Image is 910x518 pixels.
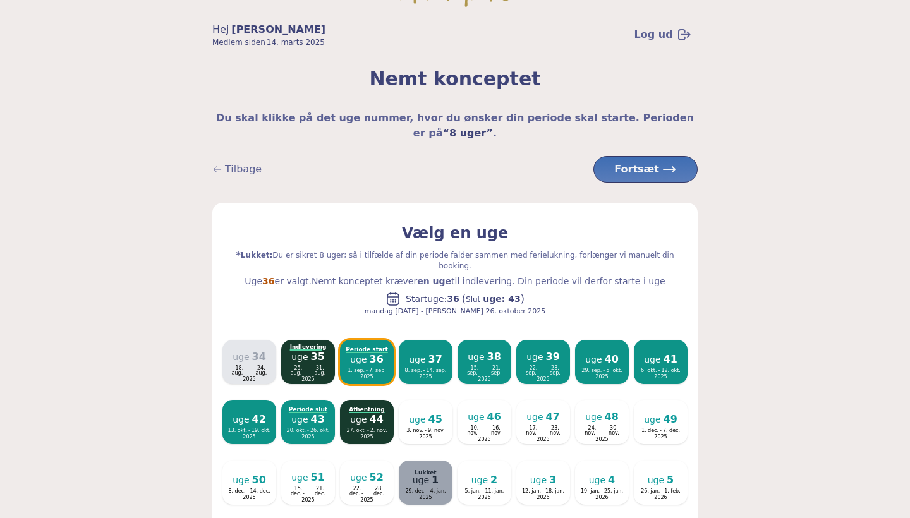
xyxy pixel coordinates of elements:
span: 40 [605,354,619,364]
span: 45 [428,414,442,425]
span: 1. sep. [348,368,369,373]
span: 51 [311,473,325,483]
p: Uge er valgt. [245,276,665,286]
span: uge [350,413,367,426]
span: - [478,370,482,376]
span: 44 [370,414,384,425]
span: 21. sep. [487,366,506,376]
span: 47 [546,412,560,422]
span: Du er sikret 8 uger; så i tilfælde af din periode falder sammen med ferielukning, forlænger vi ma... [272,251,674,270]
span: Nemt konceptet [212,68,698,90]
span: 2025 [348,375,386,380]
span: 15. dec. [286,486,310,497]
span: - [246,488,250,494]
span: uge [350,353,367,366]
span: uge [409,413,425,426]
span: uge: [427,294,459,304]
span: 2025 [405,495,446,500]
span: 2026 [641,495,680,500]
span: 2025 [228,495,270,500]
span: Start [406,294,427,304]
span: 25. aug. [286,366,310,376]
span: - [360,491,365,497]
span: 4. jan. [430,489,446,494]
span: - [247,428,252,433]
span: 4 [608,475,615,485]
h5: Du skal klikke på det uge nummer, hvor du ønsker din periode skal starte. Perioden er på . [212,111,698,141]
span: - [660,488,664,494]
span: 17. nov. [521,426,545,436]
span: 29. sep. [581,368,606,373]
span: 14. marts 2025 [267,38,325,47]
span: uge [526,411,543,423]
span: 2025 [286,377,330,382]
span: ( ) [462,292,525,304]
span: 6. okt. [641,368,661,373]
span: 7. dec. [663,428,680,433]
span: 2025 [463,437,506,442]
span: - [366,428,370,433]
span: 50 [252,475,266,485]
span: - [595,430,600,436]
span: - [306,428,310,433]
span: 2025 [581,375,622,380]
span: 2025 [346,435,387,440]
span: 2025 [521,437,565,442]
span: 11. jan. [485,489,504,494]
span: 30. nov. [604,426,624,436]
span: uge [233,413,249,426]
span: 2025 [228,435,271,440]
span: 36 [370,354,384,364]
span: uge [468,411,484,423]
span: 20. okt. [287,428,310,433]
span: “8 uger” [442,127,493,139]
span: 43 [311,414,325,425]
button: Log ud [628,23,698,47]
span: 24. aug. [252,366,271,376]
span: uge [585,353,602,366]
span: - [602,368,606,373]
span: uge [468,351,484,363]
span: mandag [DATE] - [PERSON_NAME] 26. oktober 2025 [365,306,546,317]
span: 3 [549,475,556,485]
span: 2026 [465,495,504,500]
button: Fortsæt [593,156,698,183]
span: 37 [428,354,442,364]
span: 24. nov. [580,426,604,436]
span: 22. sep. [521,366,545,376]
span: 39 [546,352,560,362]
span: 41 [664,354,677,364]
span: 35 [311,352,325,362]
a: Tilbage [212,162,262,177]
span: uge [233,351,249,363]
span: uge [526,351,543,363]
span: Fortsæt [614,162,677,177]
span: 9. nov. [428,428,445,433]
span: 2025 [345,498,389,503]
span: uge [648,474,664,486]
h3: Vælg en uge [402,223,508,243]
span: 2025 [406,435,444,440]
span: 8. sep. [405,368,427,373]
span: 14. sep. [426,368,446,373]
span: 5 [667,475,674,485]
span: 18. jan. [545,489,564,494]
span: 1. feb. [664,489,681,494]
span: 5. okt. [606,368,622,373]
span: - [481,488,485,494]
span: uge [585,411,602,423]
span: Log ud [634,27,673,42]
span: 14. dec. [250,489,270,494]
span: - [600,488,604,494]
span: - [541,488,545,494]
span: Slut [466,295,480,304]
span: 27. okt. [346,428,370,433]
span: 26. okt. [310,428,329,433]
span: Hej [212,22,229,37]
span: 2025 [405,375,447,380]
span: 49 [664,414,677,425]
span: uge [291,471,308,484]
span: 21. dec. [310,486,330,497]
span: Tilbage [225,162,262,177]
span: 2025 [287,435,330,440]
